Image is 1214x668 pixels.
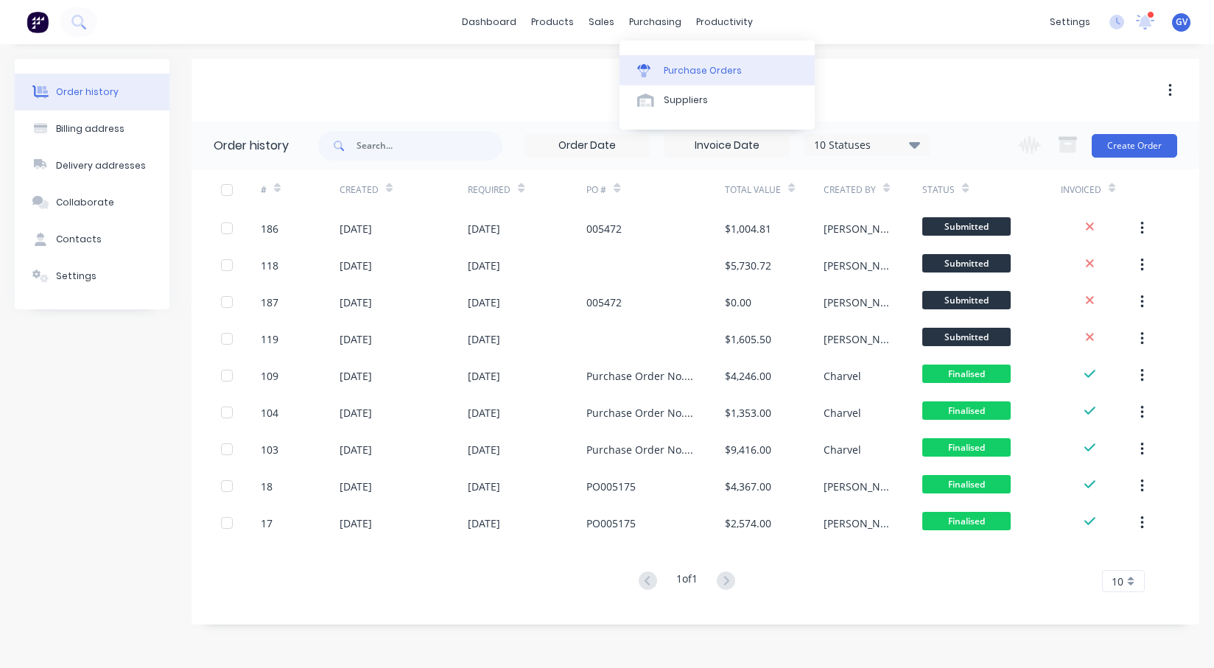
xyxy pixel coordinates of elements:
div: 005472 [586,295,622,310]
div: Status [922,183,955,197]
div: Created By [824,169,922,210]
div: Created [340,169,468,210]
img: Factory [27,11,49,33]
div: [DATE] [340,295,372,310]
div: $2,574.00 [725,516,771,531]
div: Required [468,169,586,210]
div: Charvel [824,442,861,457]
div: [DATE] [468,405,500,421]
div: Invoiced [1061,169,1140,210]
input: Invoice Date [665,135,789,157]
div: Contacts [56,233,102,246]
div: [PERSON_NAME] [824,221,893,236]
span: Finalised [922,438,1011,457]
div: PO # [586,169,725,210]
div: Total Value [725,169,824,210]
div: [DATE] [340,516,372,531]
input: Order Date [525,135,649,157]
div: PO005175 [586,479,636,494]
div: Created [340,183,379,197]
div: Order history [56,85,119,99]
div: [DATE] [468,331,500,347]
div: [PERSON_NAME] [824,295,893,310]
div: $1,004.81 [725,221,771,236]
div: Delivery addresses [56,159,146,172]
button: Billing address [15,110,169,147]
div: Charvel [824,405,861,421]
div: $0.00 [725,295,751,310]
div: Purchase Order No.: PO005138 Quote No.: Q1686 [586,442,695,457]
a: Suppliers [620,85,815,115]
div: [DATE] [468,442,500,457]
div: $4,367.00 [725,479,771,494]
button: Delivery addresses [15,147,169,184]
button: Contacts [15,221,169,258]
div: settings [1042,11,1098,33]
div: 118 [261,258,278,273]
div: [DATE] [340,405,372,421]
div: 005472 [586,221,622,236]
span: GV [1176,15,1187,29]
div: Purchase Order No.: PO004940 Quote No.: Q1680 [586,368,695,384]
div: [PERSON_NAME] [824,479,893,494]
div: 119 [261,331,278,347]
div: [DATE] [340,221,372,236]
div: [PERSON_NAME] [824,258,893,273]
div: Purchase Order No.: PO005025 Quote No.: Q1683 [586,405,695,421]
div: Order history [214,137,289,155]
div: [PERSON_NAME] [824,331,893,347]
div: $4,246.00 [725,368,771,384]
div: $1,605.50 [725,331,771,347]
input: Search... [357,131,502,161]
span: Submitted [922,291,1011,309]
div: [DATE] [468,258,500,273]
div: [DATE] [468,221,500,236]
div: productivity [689,11,760,33]
span: Finalised [922,365,1011,383]
button: Settings [15,258,169,295]
div: Required [468,183,510,197]
div: Invoiced [1061,183,1101,197]
span: Submitted [922,254,1011,273]
div: [DATE] [340,331,372,347]
div: purchasing [622,11,689,33]
button: Collaborate [15,184,169,221]
div: $9,416.00 [725,442,771,457]
div: Status [922,169,1061,210]
div: $5,730.72 [725,258,771,273]
div: Charvel [824,368,861,384]
div: 104 [261,405,278,421]
span: 10 [1112,574,1123,589]
div: 186 [261,221,278,236]
div: 187 [261,295,278,310]
div: Suppliers [664,94,708,107]
div: # [261,169,340,210]
div: 109 [261,368,278,384]
button: Order history [15,74,169,110]
span: Finalised [922,512,1011,530]
div: $1,353.00 [725,405,771,421]
div: [DATE] [340,258,372,273]
a: Purchase Orders [620,55,815,85]
div: 17 [261,516,273,531]
a: dashboard [455,11,524,33]
div: Collaborate [56,196,114,209]
div: Billing address [56,122,124,136]
div: 10 Statuses [805,137,929,153]
span: Submitted [922,328,1011,346]
div: Created By [824,183,876,197]
div: PO005175 [586,516,636,531]
span: Submitted [922,217,1011,236]
div: 18 [261,479,273,494]
div: [DATE] [340,368,372,384]
div: PO # [586,183,606,197]
button: Create Order [1092,134,1177,158]
div: 1 of 1 [676,571,698,592]
div: Settings [56,270,97,283]
div: [DATE] [340,479,372,494]
div: [DATE] [468,516,500,531]
div: [DATE] [468,479,500,494]
div: [PERSON_NAME] [824,516,893,531]
div: products [524,11,581,33]
div: Purchase Orders [664,64,742,77]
